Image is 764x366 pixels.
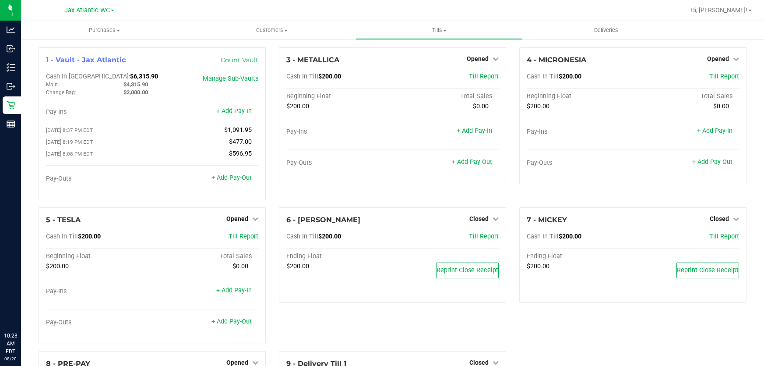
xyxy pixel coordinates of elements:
[152,252,258,260] div: Total Sales
[286,56,339,64] span: 3 - METALLICA
[130,73,158,80] span: $6,315.90
[123,89,148,96] span: $2,000.00
[469,73,499,80] a: Till Report
[392,92,498,100] div: Total Sales
[203,75,258,82] a: Manage Sub-Vaults
[46,175,152,183] div: Pay-Outs
[286,216,360,224] span: 6 - [PERSON_NAME]
[7,44,15,53] inline-svg: Inbound
[697,127,732,135] a: + Add Pay-In
[286,128,392,136] div: Pay-Ins
[690,7,747,14] span: Hi, [PERSON_NAME]!
[457,127,492,135] a: + Add Pay-In
[226,215,248,222] span: Opened
[7,63,15,72] inline-svg: Inventory
[522,21,690,39] a: Deliveries
[286,73,318,80] span: Cash In Till
[216,287,252,294] a: + Add Pay-In
[46,82,59,88] span: Main:
[676,263,739,278] button: Reprint Close Receipt
[64,7,110,14] span: Jax Atlantic WC
[318,73,341,80] span: $200.00
[46,89,76,96] span: Change Bag:
[123,81,148,88] span: $4,315.90
[633,92,739,100] div: Total Sales
[713,103,729,110] span: $0.00
[677,267,739,274] span: Reprint Close Receipt
[7,120,15,128] inline-svg: Reports
[527,233,559,240] span: Cash In Till
[527,128,633,136] div: Pay-Ins
[46,56,126,64] span: 1 - Vault - Jax Atlantic
[527,216,567,224] span: 7 - MICKEY
[437,267,498,274] span: Reprint Close Receipt
[527,73,559,80] span: Cash In Till
[78,233,101,240] span: $200.00
[286,92,392,100] div: Beginning Float
[707,55,729,62] span: Opened
[469,359,489,366] span: Closed
[527,159,633,167] div: Pay-Outs
[46,319,152,327] div: Pay-Outs
[46,139,93,145] span: [DATE] 8:19 PM EDT
[286,103,309,110] span: $200.00
[229,150,252,157] span: $596.95
[286,252,392,260] div: Ending Float
[356,21,523,39] a: Tills
[226,359,248,366] span: Opened
[46,216,81,224] span: 5 - TESLA
[9,296,35,322] iframe: Resource center
[559,233,581,240] span: $200.00
[21,26,188,34] span: Purchases
[4,332,17,355] p: 10:28 AM EDT
[46,233,78,240] span: Cash In Till
[469,233,499,240] a: Till Report
[710,215,729,222] span: Closed
[232,263,248,270] span: $0.00
[527,92,633,100] div: Beginning Float
[21,21,188,39] a: Purchases
[4,355,17,362] p: 08/20
[559,73,581,80] span: $200.00
[46,151,93,157] span: [DATE] 8:08 PM EDT
[286,233,318,240] span: Cash In Till
[7,25,15,34] inline-svg: Analytics
[527,263,549,270] span: $200.00
[286,263,309,270] span: $200.00
[473,103,489,110] span: $0.00
[221,56,258,64] a: Count Vault
[224,126,252,134] span: $1,091.95
[7,82,15,91] inline-svg: Outbound
[216,107,252,115] a: + Add Pay-In
[452,158,492,166] a: + Add Pay-Out
[7,101,15,110] inline-svg: Retail
[356,26,522,34] span: Tills
[46,73,130,80] span: Cash In [GEOGRAPHIC_DATA]:
[46,288,152,295] div: Pay-Ins
[286,159,392,167] div: Pay-Outs
[436,263,499,278] button: Reprint Close Receipt
[692,158,732,166] a: + Add Pay-Out
[318,233,341,240] span: $200.00
[467,55,489,62] span: Opened
[46,252,152,260] div: Beginning Float
[527,252,633,260] div: Ending Float
[189,26,355,34] span: Customers
[527,103,549,110] span: $200.00
[211,318,252,325] a: + Add Pay-Out
[527,56,586,64] span: 4 - MICRONESIA
[469,215,489,222] span: Closed
[229,138,252,146] span: $477.00
[709,233,739,240] a: Till Report
[188,21,356,39] a: Customers
[211,174,252,181] a: + Add Pay-Out
[229,233,258,240] a: Till Report
[46,263,69,270] span: $200.00
[709,73,739,80] a: Till Report
[46,127,93,133] span: [DATE] 8:37 PM EDT
[582,26,630,34] span: Deliveries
